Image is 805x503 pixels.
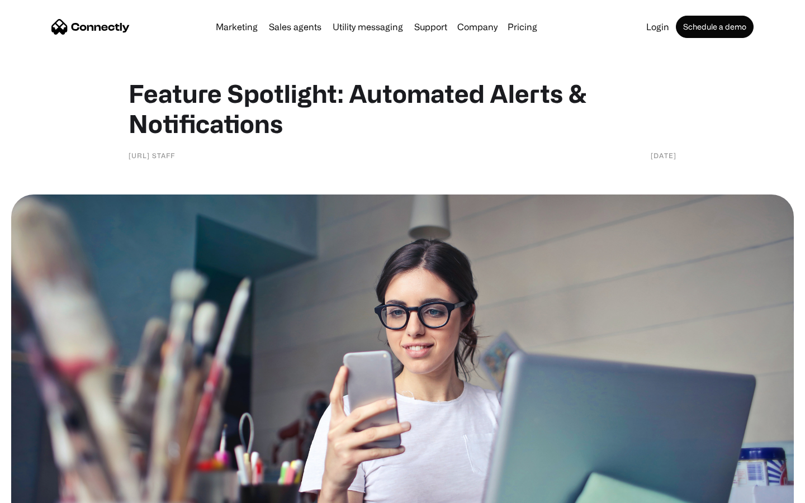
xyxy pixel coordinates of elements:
a: Pricing [503,22,542,31]
a: Support [410,22,452,31]
a: Utility messaging [328,22,408,31]
a: Sales agents [264,22,326,31]
ul: Language list [22,483,67,499]
div: [URL] staff [129,150,175,161]
a: Schedule a demo [676,16,754,38]
a: Marketing [211,22,262,31]
aside: Language selected: English [11,483,67,499]
div: [DATE] [651,150,676,161]
a: home [51,18,130,35]
div: Company [457,19,498,35]
div: Company [454,19,501,35]
h1: Feature Spotlight: Automated Alerts & Notifications [129,78,676,139]
a: Login [642,22,674,31]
